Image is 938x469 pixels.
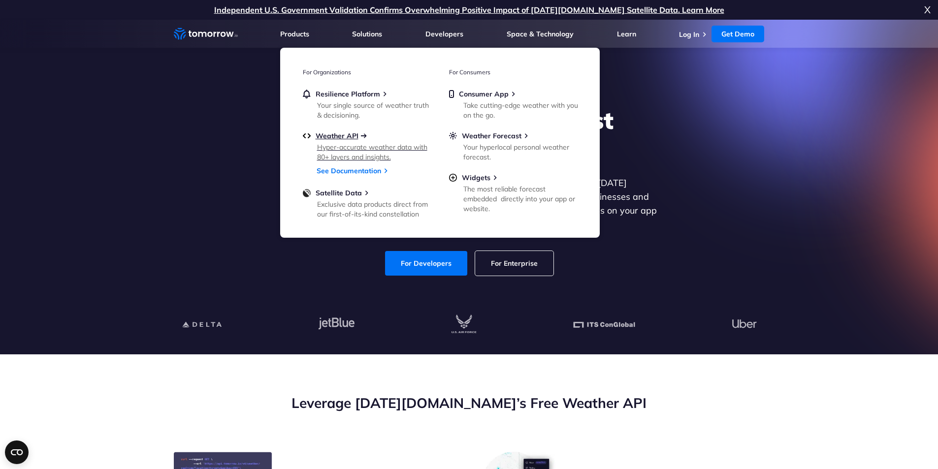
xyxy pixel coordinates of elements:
[385,251,467,276] a: For Developers
[449,173,577,212] a: WidgetsThe most reliable forecast embedded directly into your app or website.
[303,131,431,160] a: Weather APIHyper-accurate weather data with 80+ layers and insights.
[425,30,463,38] a: Developers
[303,90,311,98] img: bell.svg
[303,90,431,118] a: Resilience PlatformYour single source of weather truth & decisioning.
[352,30,382,38] a: Solutions
[279,176,659,231] p: Get reliable and precise weather data through our free API. Count on [DATE][DOMAIN_NAME] for quic...
[316,188,362,197] span: Satellite Data
[174,27,238,41] a: Home link
[303,131,311,140] img: api.svg
[679,30,699,39] a: Log In
[617,30,636,38] a: Learn
[317,142,432,162] div: Hyper-accurate weather data with 80+ layers and insights.
[463,100,578,120] div: Take cutting-edge weather with you on the go.
[279,105,659,164] h1: Explore the World’s Best Weather API
[303,188,311,197] img: satellite-data-menu.png
[449,68,577,76] h3: For Consumers
[317,166,381,175] a: See Documentation
[317,199,432,219] div: Exclusive data products direct from our first-of-its-kind constellation
[475,251,553,276] a: For Enterprise
[316,131,358,140] span: Weather API
[317,100,432,120] div: Your single source of weather truth & decisioning.
[303,68,431,76] h3: For Organizations
[462,131,521,140] span: Weather Forecast
[449,131,577,160] a: Weather ForecastYour hyperlocal personal weather forecast.
[174,394,765,412] h2: Leverage [DATE][DOMAIN_NAME]’s Free Weather API
[303,188,431,217] a: Satellite DataExclusive data products direct from our first-of-its-kind constellation
[5,440,29,464] button: Open CMP widget
[507,30,574,38] a: Space & Technology
[280,30,309,38] a: Products
[449,131,457,140] img: sun.svg
[463,184,578,214] div: The most reliable forecast embedded directly into your app or website.
[462,173,490,182] span: Widgets
[316,90,380,98] span: Resilience Platform
[449,173,457,182] img: plus-circle.svg
[449,90,577,118] a: Consumer AppTake cutting-edge weather with you on the go.
[459,90,509,98] span: Consumer App
[463,142,578,162] div: Your hyperlocal personal weather forecast.
[712,26,764,42] a: Get Demo
[449,90,454,98] img: mobile.svg
[214,5,724,15] a: Independent U.S. Government Validation Confirms Overwhelming Positive Impact of [DATE][DOMAIN_NAM...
